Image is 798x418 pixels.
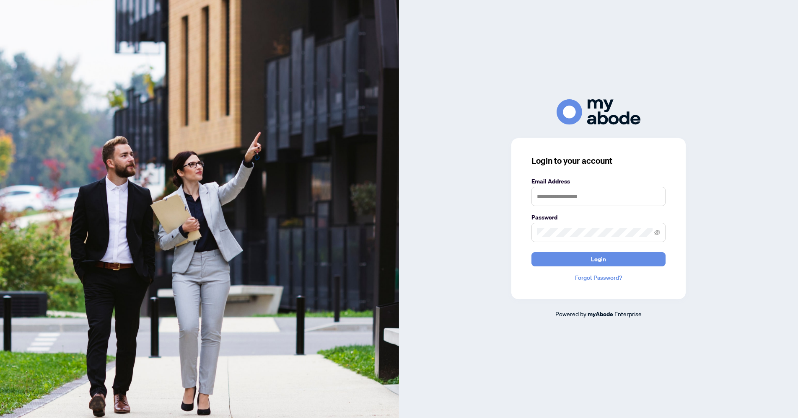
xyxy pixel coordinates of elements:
button: Login [531,252,666,266]
span: Login [591,253,606,266]
label: Password [531,213,666,222]
label: Email Address [531,177,666,186]
h3: Login to your account [531,155,666,167]
a: myAbode [588,310,613,319]
img: ma-logo [557,99,640,125]
span: Enterprise [614,310,642,317]
a: Forgot Password? [531,273,666,282]
span: eye-invisible [654,230,660,235]
span: Powered by [555,310,586,317]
